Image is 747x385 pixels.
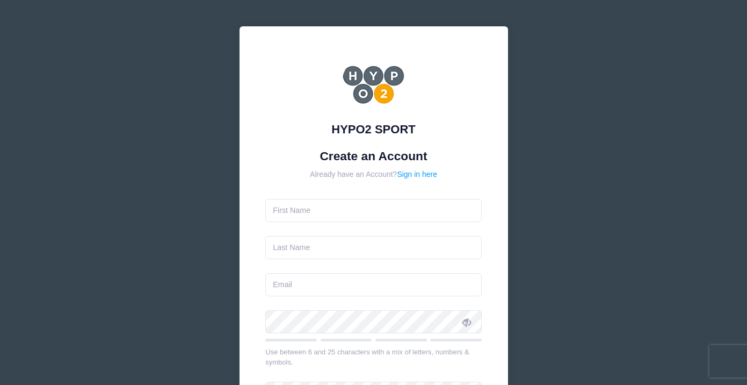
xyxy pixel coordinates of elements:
[397,170,437,179] a: Sign in here
[265,347,482,368] div: Use between 6 and 25 characters with a mix of letters, numbers & symbols.
[265,273,482,296] input: Email
[265,236,482,259] input: Last Name
[265,199,482,222] input: First Name
[265,120,482,138] div: HYPO2 SPORT
[265,149,482,163] h1: Create an Account
[342,53,406,117] img: HYPO2 SPORT
[265,169,482,180] div: Already have an Account?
